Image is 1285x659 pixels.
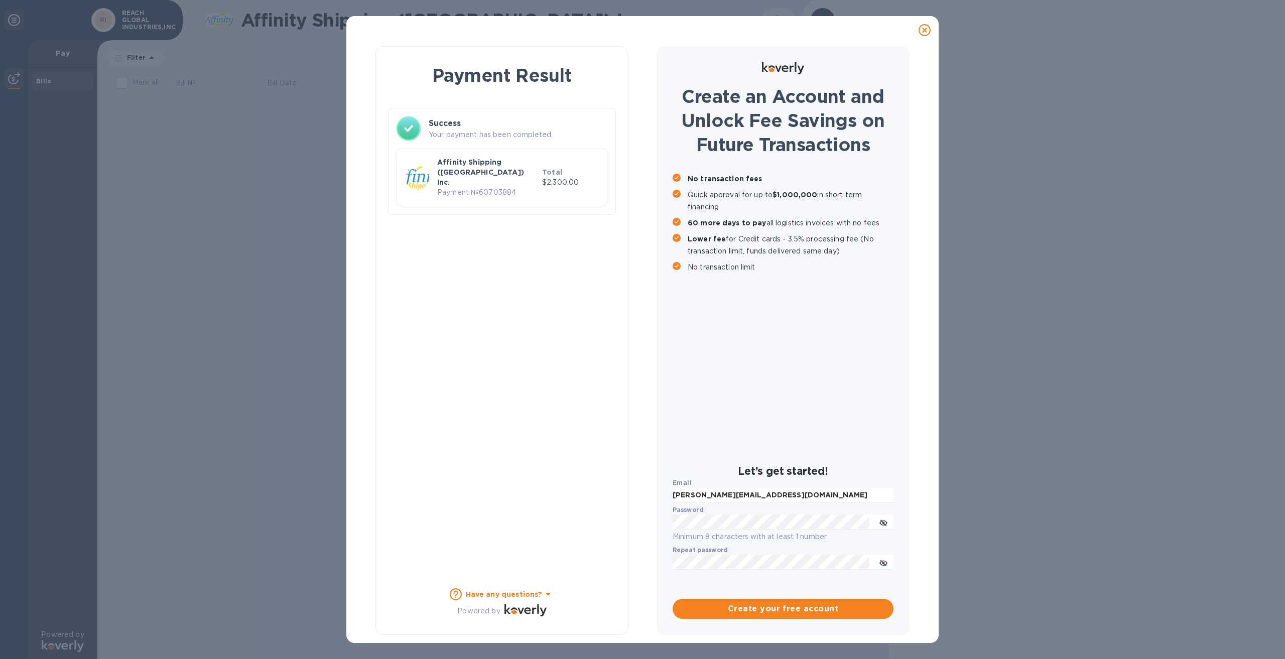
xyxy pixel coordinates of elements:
h3: Success [429,117,607,129]
p: Minimum 8 characters with at least 1 number [673,531,893,543]
h1: Create an Account and Unlock Fee Savings on Future Transactions [673,84,893,157]
label: Repeat password [673,548,728,554]
p: Quick approval for up to in short term financing [688,189,893,213]
b: Have any questions? [466,590,543,598]
span: Create your free account [681,603,885,615]
b: Lower fee [688,235,726,243]
b: Email [673,479,692,486]
img: Logo [504,604,547,616]
p: Payment № 60703884 [437,187,538,198]
b: Total [542,168,562,176]
p: Powered by [457,606,500,616]
img: Logo [762,62,804,74]
h2: Let’s get started! [673,465,893,477]
button: Create your free account [673,599,893,619]
b: No transaction fees [688,175,762,183]
p: No transaction limit [688,261,893,273]
h1: Payment Result [392,63,612,88]
p: Affinity Shipping ([GEOGRAPHIC_DATA]) Inc. [437,157,538,187]
p: $2,300.00 [542,177,599,188]
button: toggle password visibility [873,512,893,532]
p: Your payment has been completed. [429,129,607,140]
label: Password [673,507,703,513]
p: for Credit cards - 3.5% processing fee (No transaction limit, funds delivered same day) [688,233,893,257]
b: $1,000,000 [773,191,817,199]
input: Enter email address [673,488,893,503]
b: 60 more days to pay [688,219,766,227]
p: all logistics invoices with no fees [688,217,893,229]
button: toggle password visibility [873,552,893,572]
